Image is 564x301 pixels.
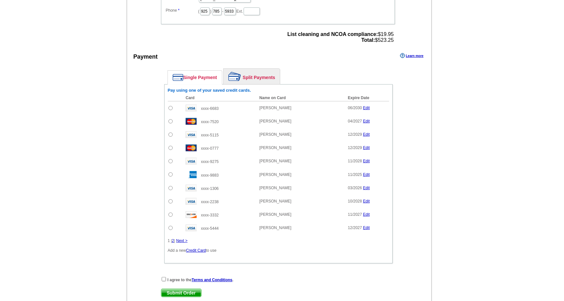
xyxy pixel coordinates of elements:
[167,278,234,282] strong: I agree to the .
[348,199,362,203] span: 10/2028
[363,106,370,110] a: Edit
[348,212,362,217] span: 11/2027
[201,106,219,111] span: xxxx-6683
[186,198,197,205] img: visa.gif
[201,226,219,231] span: xxxx-5444
[186,158,197,165] img: visa.gif
[186,225,197,231] img: visa.gif
[186,171,197,178] img: amex.gif
[166,7,198,13] label: Phone
[345,95,389,101] th: Expire Date
[201,146,219,151] span: xxxx-0777
[259,145,292,150] span: [PERSON_NAME]
[256,95,345,101] th: Name on Card
[259,119,292,123] span: [PERSON_NAME]
[348,119,362,123] span: 04/2027
[224,69,280,84] a: Split Payments
[228,72,241,81] img: split-payment.png
[400,53,423,58] a: Learn more
[348,145,362,150] span: 12/2029
[348,132,362,137] span: 12/2029
[173,74,183,81] img: single-payment.png
[287,31,378,37] strong: List cleaning and NCOA compliance:
[164,6,392,16] dd: ( ) - Ext.
[201,133,219,137] span: xxxx-5115
[192,278,233,282] a: Terms and Conditions
[259,199,292,203] span: [PERSON_NAME]
[259,186,292,190] span: [PERSON_NAME]
[348,186,362,190] span: 03/2026
[168,238,389,244] div: 1 | |
[186,248,206,253] a: Credit Card
[348,106,362,110] span: 06/2030
[186,185,197,191] img: visa.gif
[182,95,256,101] th: Card
[201,213,219,217] span: xxxx-3332
[161,289,201,297] span: Submit Order
[133,52,158,61] div: Payment
[287,31,394,43] span: $19.95 $523.25
[363,186,370,190] a: Edit
[363,159,370,163] a: Edit
[363,226,370,230] a: Edit
[363,145,370,150] a: Edit
[186,145,197,151] img: mast.gif
[348,172,362,177] span: 11/2025
[186,211,197,218] img: disc.gif
[434,150,564,301] iframe: LiveChat chat widget
[259,159,292,163] span: [PERSON_NAME]
[259,132,292,137] span: [PERSON_NAME]
[168,71,222,84] a: Single Payment
[259,212,292,217] span: [PERSON_NAME]
[176,238,188,243] a: Next >
[172,238,174,243] a: 2
[348,159,362,163] span: 11/2028
[363,212,370,217] a: Edit
[168,248,389,253] p: Add a new to use
[348,226,362,230] span: 12/2027
[201,120,219,124] span: xxxx-7520
[259,172,292,177] span: [PERSON_NAME]
[363,172,370,177] a: Edit
[201,159,219,164] span: xxxx-9275
[363,199,370,203] a: Edit
[259,106,292,110] span: [PERSON_NAME]
[186,118,197,125] img: mast.gif
[201,186,219,191] span: xxxx-1306
[363,132,370,137] a: Edit
[186,131,197,138] img: visa.gif
[201,173,219,178] span: xxxx-9883
[363,119,370,123] a: Edit
[361,37,375,43] strong: Total:
[201,200,219,204] span: xxxx-2238
[186,105,197,111] img: visa.gif
[168,88,389,93] h6: Pay using one of your saved credit cards.
[259,226,292,230] span: [PERSON_NAME]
